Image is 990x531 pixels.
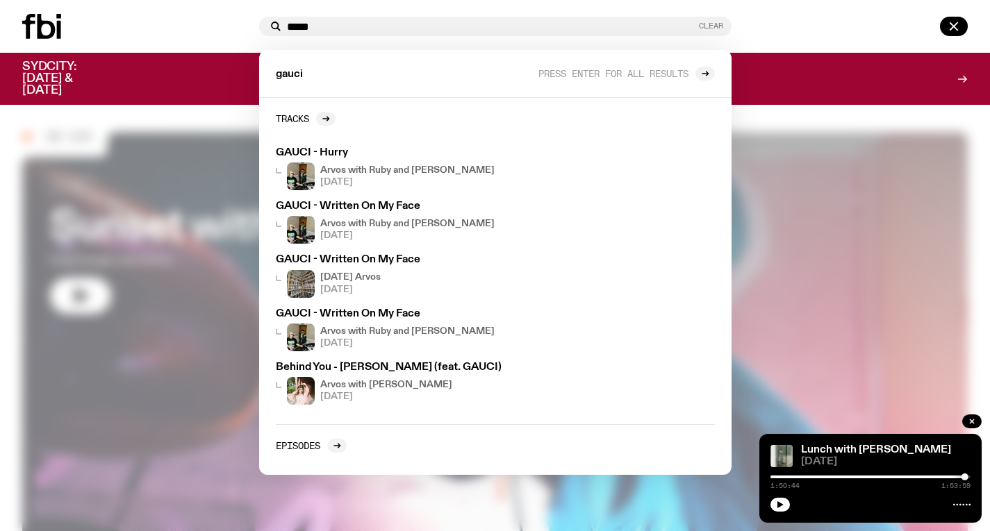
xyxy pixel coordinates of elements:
[699,22,723,30] button: Clear
[270,196,537,249] a: GAUCI - Written On My FaceRuby wears a Collarbones t shirt and pretends to play the DJ decks, Al ...
[22,61,111,96] h3: SYDCITY: [DATE] & [DATE]
[276,69,303,80] span: gauci
[320,339,495,348] span: [DATE]
[276,148,531,158] h3: GAUCI - Hurry
[320,392,452,401] span: [DATE]
[287,216,315,244] img: Ruby wears a Collarbones t shirt and pretends to play the DJ decks, Al sings into a pringles can....
[538,67,715,81] a: Press enter for all results
[941,482,971,489] span: 1:53:59
[270,142,537,196] a: GAUCI - HurryRuby wears a Collarbones t shirt and pretends to play the DJ decks, Al sings into a ...
[276,201,531,212] h3: GAUCI - Written On My Face
[276,309,531,319] h3: GAUCI - Written On My Face
[287,377,315,405] img: Maleeka stands outside on a balcony. She is looking at the camera with a serious expression, and ...
[276,440,320,450] h2: Episodes
[276,255,531,265] h3: GAUCI - Written On My Face
[276,112,336,126] a: Tracks
[320,380,452,389] h4: Arvos with [PERSON_NAME]
[270,303,537,357] a: GAUCI - Written On My FaceRuby wears a Collarbones t shirt and pretends to play the DJ decks, Al ...
[287,162,315,190] img: Ruby wears a Collarbones t shirt and pretends to play the DJ decks, Al sings into a pringles can....
[320,273,381,282] h4: [DATE] Arvos
[320,219,495,228] h4: Arvos with Ruby and [PERSON_NAME]
[320,166,495,175] h4: Arvos with Ruby and [PERSON_NAME]
[276,113,309,124] h2: Tracks
[276,439,347,453] a: Episodes
[270,357,537,410] a: Behind You - [PERSON_NAME] (feat. GAUCI)Maleeka stands outside on a balcony. She is looking at th...
[287,323,315,351] img: Ruby wears a Collarbones t shirt and pretends to play the DJ decks, Al sings into a pringles can....
[320,178,495,187] span: [DATE]
[770,482,800,489] span: 1:50:44
[801,457,971,467] span: [DATE]
[801,444,951,455] a: Lunch with [PERSON_NAME]
[320,327,495,336] h4: Arvos with Ruby and [PERSON_NAME]
[276,362,531,373] h3: Behind You - [PERSON_NAME] (feat. GAUCI)
[270,249,537,303] a: GAUCI - Written On My FaceA corner shot of the fbi music library[DATE] Arvos[DATE]
[320,285,381,294] span: [DATE]
[538,68,688,78] span: Press enter for all results
[287,270,315,298] img: A corner shot of the fbi music library
[320,231,495,240] span: [DATE]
